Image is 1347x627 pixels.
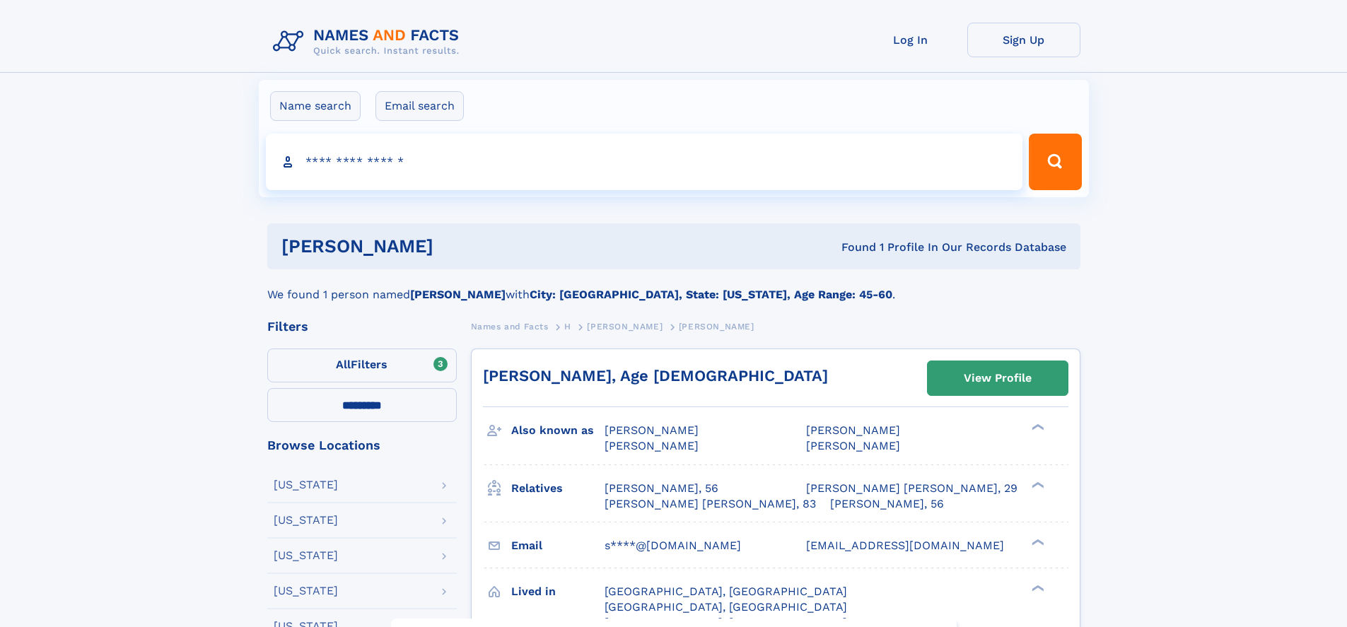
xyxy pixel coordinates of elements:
[410,288,506,301] b: [PERSON_NAME]
[530,288,892,301] b: City: [GEOGRAPHIC_DATA], State: [US_STATE], Age Range: 45-60
[587,322,663,332] span: [PERSON_NAME]
[511,418,605,443] h3: Also known as
[267,348,457,382] label: Filters
[274,515,338,526] div: [US_STATE]
[267,320,457,333] div: Filters
[830,496,944,512] a: [PERSON_NAME], 56
[267,23,471,61] img: Logo Names and Facts
[267,269,1080,303] div: We found 1 person named with .
[1029,134,1081,190] button: Search Button
[806,423,900,437] span: [PERSON_NAME]
[274,550,338,561] div: [US_STATE]
[605,439,699,452] span: [PERSON_NAME]
[1028,537,1045,546] div: ❯
[564,322,571,332] span: H
[274,479,338,491] div: [US_STATE]
[806,439,900,452] span: [PERSON_NAME]
[806,539,1004,552] span: [EMAIL_ADDRESS][DOMAIN_NAME]
[587,317,663,335] a: [PERSON_NAME]
[928,361,1068,395] a: View Profile
[267,439,457,452] div: Browse Locations
[605,481,718,496] a: [PERSON_NAME], 56
[270,91,361,121] label: Name search
[605,585,847,598] span: [GEOGRAPHIC_DATA], [GEOGRAPHIC_DATA]
[483,367,828,385] a: [PERSON_NAME], Age [DEMOGRAPHIC_DATA]
[274,585,338,597] div: [US_STATE]
[854,23,967,57] a: Log In
[637,240,1066,255] div: Found 1 Profile In Our Records Database
[511,580,605,604] h3: Lived in
[605,600,847,614] span: [GEOGRAPHIC_DATA], [GEOGRAPHIC_DATA]
[1028,480,1045,489] div: ❯
[564,317,571,335] a: H
[806,481,1017,496] a: [PERSON_NAME] [PERSON_NAME], 29
[967,23,1080,57] a: Sign Up
[266,134,1023,190] input: search input
[375,91,464,121] label: Email search
[336,358,351,371] span: All
[1028,583,1045,592] div: ❯
[1028,423,1045,432] div: ❯
[964,362,1032,394] div: View Profile
[679,322,754,332] span: [PERSON_NAME]
[605,423,699,437] span: [PERSON_NAME]
[605,496,816,512] a: [PERSON_NAME] [PERSON_NAME], 83
[511,534,605,558] h3: Email
[511,476,605,500] h3: Relatives
[281,238,638,255] h1: [PERSON_NAME]
[471,317,549,335] a: Names and Facts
